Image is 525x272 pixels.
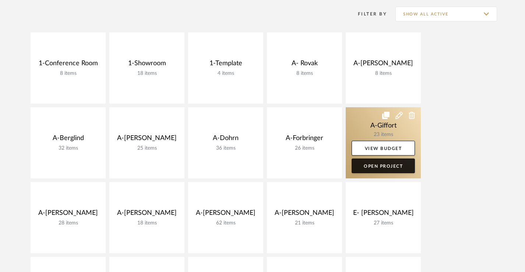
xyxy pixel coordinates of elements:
div: A-Dohrn [194,134,257,145]
div: A-[PERSON_NAME] [115,209,179,220]
div: 8 items [36,70,100,77]
div: 25 items [115,145,179,151]
div: 18 items [115,220,179,226]
div: 4 items [194,70,257,77]
div: A-Forbringer [273,134,336,145]
div: 26 items [273,145,336,151]
div: A-[PERSON_NAME] [194,209,257,220]
div: A-[PERSON_NAME] [273,209,336,220]
div: Filter By [348,10,387,18]
div: 36 items [194,145,257,151]
a: View Budget [352,141,415,156]
div: 27 items [352,220,415,226]
div: A- Rovak [273,59,336,70]
div: 32 items [36,145,100,151]
div: 18 items [115,70,179,77]
div: E- [PERSON_NAME] [352,209,415,220]
div: A-[PERSON_NAME] [36,209,100,220]
div: 8 items [273,70,336,77]
div: 8 items [352,70,415,77]
div: 1-Template [194,59,257,70]
div: A-[PERSON_NAME] [115,134,179,145]
div: 1-Conference Room [36,59,100,70]
div: A-Berglind [36,134,100,145]
div: 28 items [36,220,100,226]
div: 21 items [273,220,336,226]
a: Open Project [352,158,415,173]
div: A-[PERSON_NAME] [352,59,415,70]
div: 62 items [194,220,257,226]
div: 1-Showroom [115,59,179,70]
